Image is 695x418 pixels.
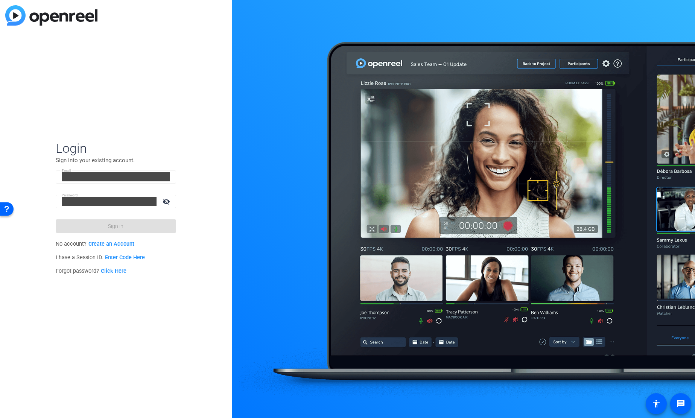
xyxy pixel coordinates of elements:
a: Click Here [101,268,126,274]
mat-icon: message [676,399,685,408]
mat-label: Email [62,169,71,173]
mat-label: Password [62,193,78,197]
span: I have a Session ID. [56,254,145,261]
input: Enter Email Address [62,172,170,181]
span: No account? [56,241,134,247]
img: blue-gradient.svg [5,5,97,26]
mat-icon: accessibility [652,399,661,408]
span: Login [56,140,176,156]
p: Sign into your existing account. [56,156,176,164]
mat-icon: visibility_off [158,196,176,207]
a: Enter Code Here [105,254,145,261]
span: Forgot password? [56,268,126,274]
a: Create an Account [88,241,134,247]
